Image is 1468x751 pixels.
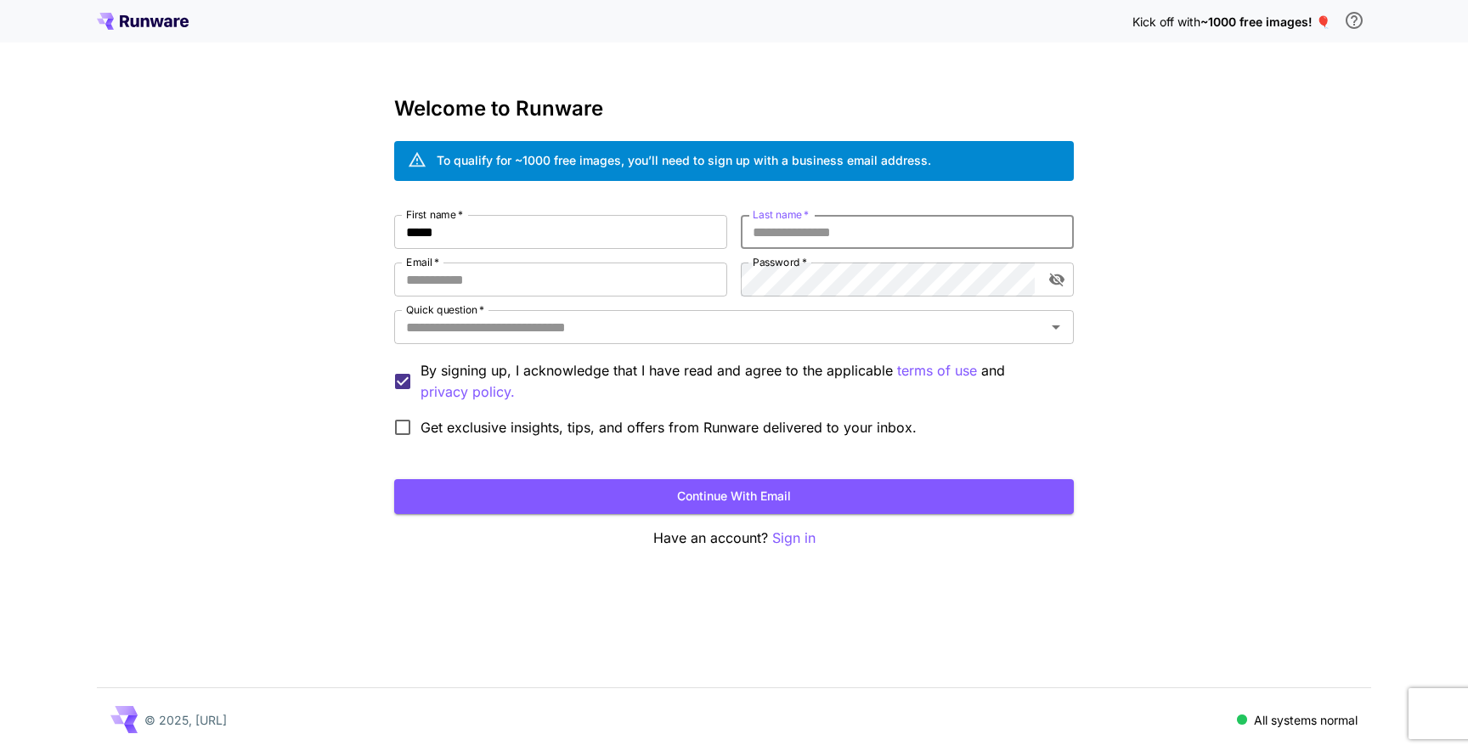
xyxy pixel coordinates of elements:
label: Last name [753,207,809,222]
button: Open [1044,315,1068,339]
p: All systems normal [1254,711,1358,729]
span: ~1000 free images! 🎈 [1200,14,1330,29]
label: Email [406,255,439,269]
button: toggle password visibility [1042,264,1072,295]
p: Have an account? [394,528,1074,549]
button: By signing up, I acknowledge that I have read and agree to the applicable terms of use and [421,381,515,403]
p: terms of use [897,360,977,381]
button: Sign in [772,528,816,549]
h3: Welcome to Runware [394,97,1074,121]
span: Kick off with [1132,14,1200,29]
p: © 2025, [URL] [144,711,227,729]
div: To qualify for ~1000 free images, you’ll need to sign up with a business email address. [437,151,931,169]
label: Quick question [406,302,484,317]
button: Continue with email [394,479,1074,514]
label: Password [753,255,807,269]
p: By signing up, I acknowledge that I have read and agree to the applicable and [421,360,1060,403]
span: Get exclusive insights, tips, and offers from Runware delivered to your inbox. [421,417,917,438]
button: By signing up, I acknowledge that I have read and agree to the applicable and privacy policy. [897,360,977,381]
label: First name [406,207,463,222]
p: privacy policy. [421,381,515,403]
button: In order to qualify for free credit, you need to sign up with a business email address and click ... [1337,3,1371,37]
